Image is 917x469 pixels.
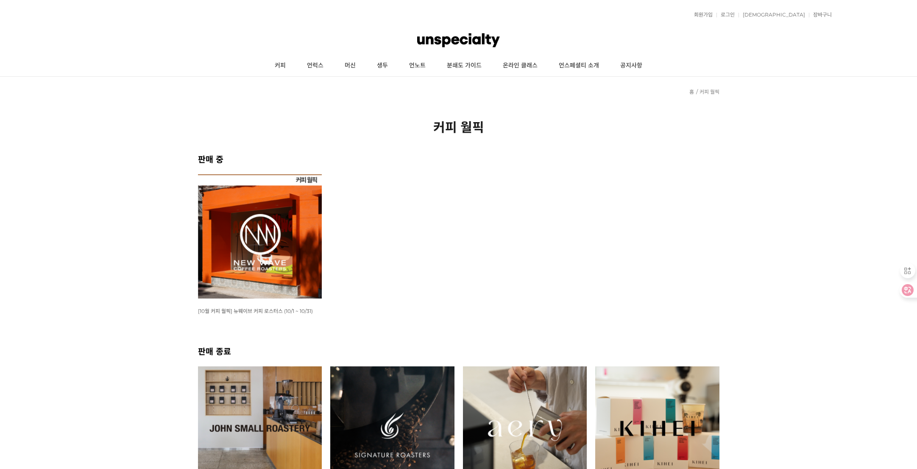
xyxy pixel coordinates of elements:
[417,28,499,53] img: 언스페셜티 몰
[334,55,366,76] a: 머신
[366,55,399,76] a: 생두
[610,55,653,76] a: 공지사항
[198,307,313,314] a: [10월 커피 월픽] 뉴웨이브 커피 로스터스 (10/1 ~ 10/31)
[198,117,719,136] h2: 커피 월픽
[198,174,322,299] img: [10월 커피 월픽] 뉴웨이브 커피 로스터스 (10/1 ~ 10/31)
[548,55,610,76] a: 언스페셜티 소개
[198,308,313,314] span: [10월 커피 월픽] 뉴웨이브 커피 로스터스 (10/1 ~ 10/31)
[399,55,436,76] a: 언노트
[809,12,832,17] a: 장바구니
[436,55,492,76] a: 분쇄도 가이드
[739,12,805,17] a: [DEMOGRAPHIC_DATA]
[700,89,719,95] a: 커피 월픽
[264,55,296,76] a: 커피
[198,345,719,357] h2: 판매 종료
[492,55,548,76] a: 온라인 클래스
[716,12,735,17] a: 로그인
[689,89,694,95] a: 홈
[296,55,334,76] a: 언럭스
[198,153,719,165] h2: 판매 중
[690,12,713,17] a: 회원가입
